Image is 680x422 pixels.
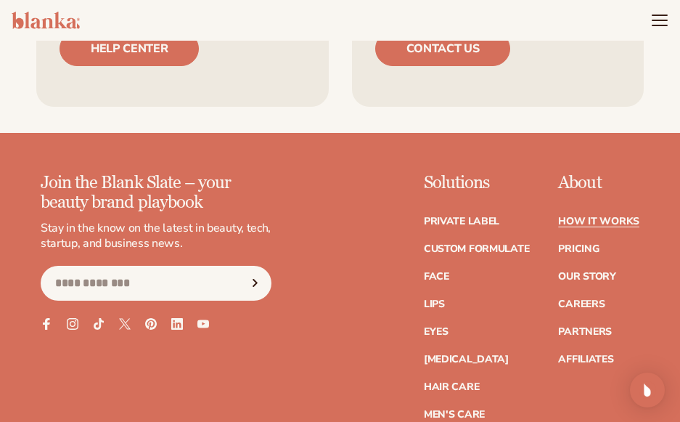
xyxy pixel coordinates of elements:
a: Partners [558,327,612,337]
a: Careers [558,299,605,309]
a: Face [424,272,449,282]
a: Custom formulate [424,244,530,254]
a: [MEDICAL_DATA] [424,354,509,365]
a: How It Works [558,216,639,227]
a: Hair Care [424,382,479,392]
button: Subscribe [239,266,271,301]
a: Our Story [558,272,615,282]
p: About [558,174,639,192]
div: Open Intercom Messenger [630,373,665,407]
a: Men's Care [424,410,485,420]
p: Solutions [424,174,530,192]
p: Stay in the know on the latest in beauty, tech, startup, and business news. [41,221,271,251]
a: Eyes [424,327,448,337]
img: logo [12,12,80,29]
summary: Menu [651,12,668,29]
a: Lips [424,299,445,309]
a: Pricing [558,244,599,254]
p: Join the Blank Slate – your beauty brand playbook [41,174,271,212]
a: Contact us [375,31,511,66]
a: Help center [60,31,199,66]
a: Affiliates [558,354,613,365]
a: Private label [424,216,499,227]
